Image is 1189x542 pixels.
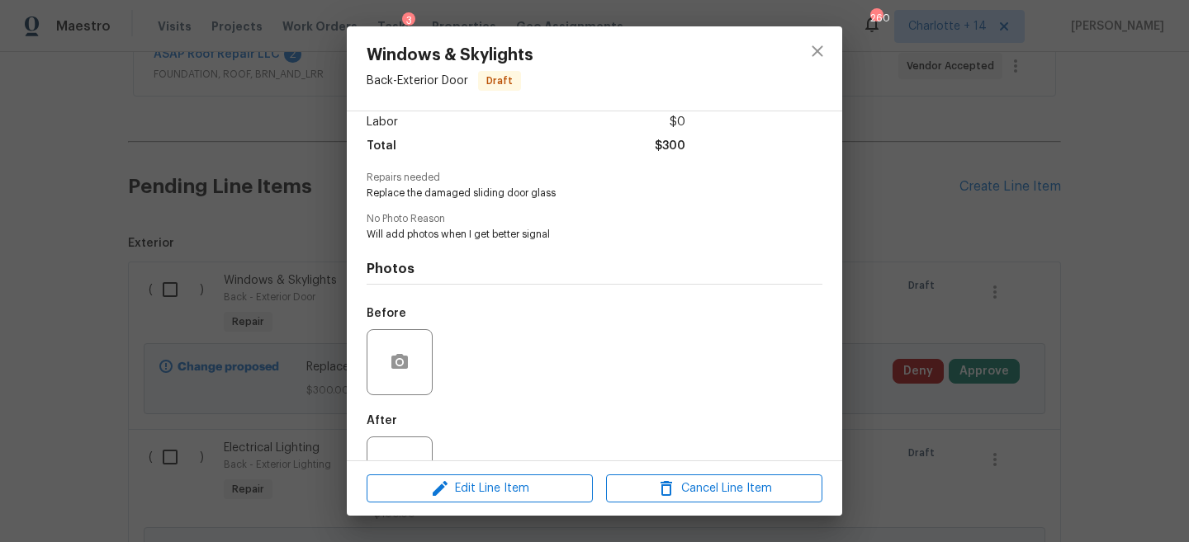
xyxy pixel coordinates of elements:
[402,12,415,29] div: 3
[367,134,396,158] span: Total
[367,415,397,427] h5: After
[367,111,398,134] span: Labor
[480,73,519,89] span: Draft
[367,46,533,64] span: Windows & Skylights
[655,134,685,158] span: $300
[798,31,837,71] button: close
[367,261,822,277] h4: Photos
[367,474,593,503] button: Edit Line Item
[367,186,777,200] span: Replace the damaged sliding door glass
[367,75,468,87] span: Back - Exterior Door
[611,478,817,499] span: Cancel Line Item
[870,10,882,26] div: 260
[670,111,685,134] span: $0
[372,478,588,499] span: Edit Line Item
[606,474,822,503] button: Cancel Line Item
[367,228,777,242] span: Will add photos when I get better signal
[367,214,822,224] span: No Photo Reason
[367,172,822,183] span: Repairs needed
[367,308,406,319] h5: Before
